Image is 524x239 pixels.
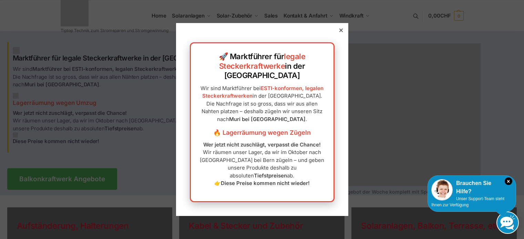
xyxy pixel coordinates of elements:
p: Wir sind Marktführer bei in der [GEOGRAPHIC_DATA]. Die Nachfrage ist so gross, dass wir aus allen... [198,85,327,123]
i: Schließen [505,177,512,185]
h3: 🔥 Lagerräumung wegen Zügeln [198,128,327,137]
span: Unser Support-Team steht Ihnen zur Verfügung [431,196,504,207]
h2: 🚀 Marktführer für in der [GEOGRAPHIC_DATA] [198,52,327,80]
a: ESTI-konformen, legalen Steckerkraftwerken [202,85,324,99]
strong: Tiefstpreisen [254,172,287,179]
img: Customer service [431,179,453,200]
strong: Wer jetzt nicht zuschlägt, verpasst die Chance! [203,141,321,148]
a: legale Steckerkraftwerke [219,52,306,70]
p: Wir räumen unser Lager, da wir im Oktober nach [GEOGRAPHIC_DATA] bei Bern zügeln – und geben unse... [198,141,327,187]
div: Brauchen Sie Hilfe? [431,179,512,196]
strong: Muri bei [GEOGRAPHIC_DATA] [229,116,306,122]
strong: Diese Preise kommen nicht wieder! [221,180,310,186]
